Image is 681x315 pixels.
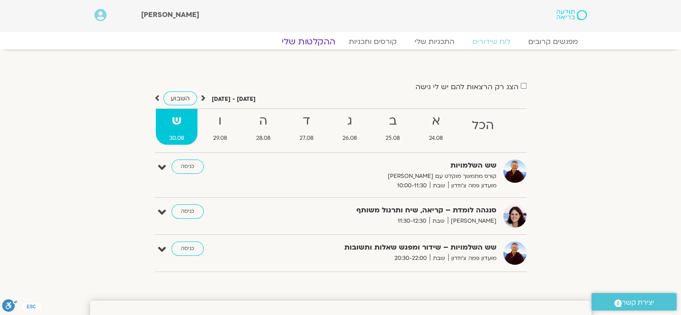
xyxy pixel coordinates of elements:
a: כניסה [171,204,204,219]
span: 11:30-12:30 [394,216,429,226]
span: 25.08 [372,134,414,143]
a: כניסה [171,160,204,174]
strong: א [415,111,457,131]
span: שבת [430,181,448,190]
p: קורס מתמשך מוקלט עם [PERSON_NAME] [277,172,497,181]
span: מועדון פמה צ'ודרון [448,181,497,190]
a: ג26.08 [329,109,370,145]
span: 29.08 [199,134,240,143]
a: ה28.08 [242,109,284,145]
strong: הכל [458,116,508,136]
a: ו29.08 [199,109,240,145]
a: ד27.08 [286,109,327,145]
strong: ה [242,111,284,131]
p: [DATE] - [DATE] [212,95,256,104]
span: 10:00-11:30 [394,181,430,190]
a: ש30.08 [156,109,198,145]
span: 24.08 [415,134,457,143]
strong: ב [372,111,414,131]
strong: שש השלמויות – שידור ומפגש שאלות ותשובות [277,242,497,254]
span: 30.08 [156,134,198,143]
span: 20:30-22:00 [391,254,430,263]
a: לוח שידורים [463,37,519,46]
span: השבוע [171,94,190,103]
span: [PERSON_NAME] [448,216,497,226]
a: מפגשים קרובים [519,37,587,46]
span: יצירת קשר [622,297,654,309]
a: כניסה [171,242,204,256]
span: שבת [429,216,448,226]
strong: ד [286,111,327,131]
label: הצג רק הרצאות להם יש לי גישה [415,83,518,91]
nav: Menu [94,37,587,46]
strong: ו [199,111,240,131]
strong: ש [156,111,198,131]
span: 28.08 [242,134,284,143]
span: שבת [430,254,448,263]
a: קורסים ותכניות [340,37,406,46]
strong: סנגהה לומדת – קריאה, שיח ותרגול משותף [277,204,497,216]
a: התכניות שלי [406,37,463,46]
a: יצירת קשר [591,293,677,311]
span: 27.08 [286,134,327,143]
a: הכל [458,109,508,145]
span: [PERSON_NAME] [141,10,199,20]
strong: שש השלמויות [277,160,497,172]
a: ב25.08 [372,109,414,145]
a: השבוע [163,91,197,105]
span: 26.08 [329,134,370,143]
strong: ג [329,111,370,131]
span: מועדון פמה צ'ודרון [448,254,497,263]
a: ההקלטות שלי [271,36,346,47]
a: א24.08 [415,109,457,145]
